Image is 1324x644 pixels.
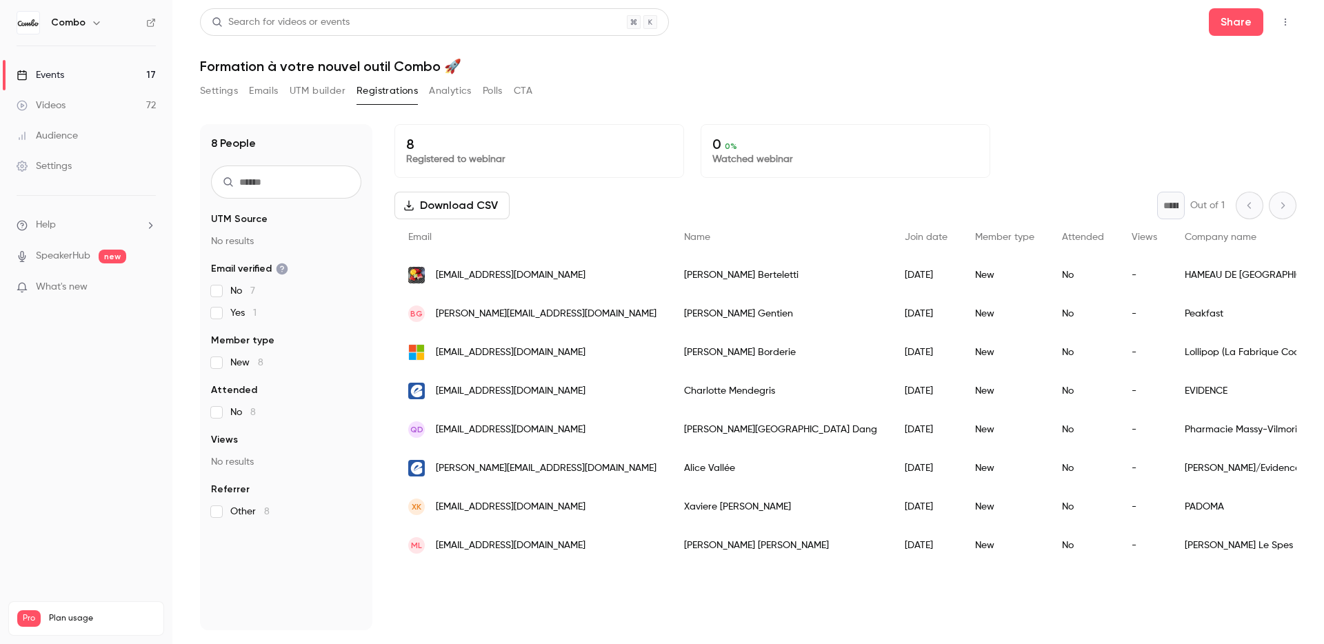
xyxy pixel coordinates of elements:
span: [PERSON_NAME][EMAIL_ADDRESS][DOMAIN_NAME] [436,461,656,476]
img: evidence.eco [408,383,425,399]
span: [EMAIL_ADDRESS][DOMAIN_NAME] [436,423,585,437]
span: Plan usage [49,613,155,624]
span: What's new [36,280,88,294]
li: help-dropdown-opener [17,218,156,232]
div: [PERSON_NAME][GEOGRAPHIC_DATA] Dang [670,410,891,449]
div: [PERSON_NAME] Berteletti [670,256,891,294]
div: [DATE] [891,372,961,410]
div: [DATE] [891,410,961,449]
img: evidence.eco [408,460,425,476]
div: - [1118,449,1171,487]
img: Combo [17,12,39,34]
span: [EMAIL_ADDRESS][DOMAIN_NAME] [436,384,585,399]
div: - [1118,333,1171,372]
span: Member type [211,334,274,348]
div: New [961,256,1048,294]
span: Company name [1185,232,1256,242]
span: No [230,405,256,419]
div: Alice Vallée [670,449,891,487]
span: 8 [250,407,256,417]
div: Xaviere [PERSON_NAME] [670,487,891,526]
span: [EMAIL_ADDRESS][DOMAIN_NAME] [436,500,585,514]
img: lameauvert.com [408,267,425,283]
p: No results [211,455,361,469]
span: Member type [975,232,1034,242]
div: [PERSON_NAME] Gentien [670,294,891,333]
div: Videos [17,99,66,112]
span: [EMAIL_ADDRESS][DOMAIN_NAME] [436,345,585,360]
span: 7 [250,286,255,296]
span: New [230,356,263,370]
span: 1 [253,308,257,318]
div: [DATE] [891,256,961,294]
span: Pro [17,610,41,627]
span: No [230,284,255,298]
p: Watched webinar [712,152,979,166]
button: Emails [249,80,278,102]
div: No [1048,410,1118,449]
span: 8 [258,358,263,368]
span: 8 [264,507,270,516]
span: UTM Source [211,212,268,226]
div: [PERSON_NAME] [PERSON_NAME] [670,526,891,565]
p: Out of 1 [1190,199,1225,212]
h1: Formation à votre nouvel outil Combo 🚀 [200,58,1296,74]
span: new [99,250,126,263]
div: [DATE] [891,487,961,526]
p: Registered to webinar [406,152,672,166]
div: No [1048,449,1118,487]
div: No [1048,487,1118,526]
div: New [961,333,1048,372]
span: Views [1132,232,1157,242]
span: 0 % [725,141,737,151]
button: Share [1209,8,1263,36]
span: Help [36,218,56,232]
div: Search for videos or events [212,15,350,30]
span: [PERSON_NAME][EMAIL_ADDRESS][DOMAIN_NAME] [436,307,656,321]
div: New [961,449,1048,487]
div: - [1118,372,1171,410]
div: [DATE] [891,294,961,333]
span: [EMAIL_ADDRESS][DOMAIN_NAME] [436,539,585,553]
span: Email verified [211,262,288,276]
div: Settings [17,159,72,173]
div: New [961,294,1048,333]
div: New [961,526,1048,565]
p: 8 [406,136,672,152]
span: BG [410,308,423,320]
a: SpeakerHub [36,249,90,263]
span: Email [408,232,432,242]
div: No [1048,372,1118,410]
h1: 8 People [211,135,256,152]
div: No [1048,526,1118,565]
div: [DATE] [891,526,961,565]
div: No [1048,294,1118,333]
p: 0 [712,136,979,152]
div: Audience [17,129,78,143]
p: No results [211,234,361,248]
div: New [961,487,1048,526]
h6: Combo [51,16,86,30]
div: New [961,410,1048,449]
div: - [1118,487,1171,526]
img: outlook.com [408,344,425,361]
button: Settings [200,80,238,102]
section: facet-groups [211,212,361,519]
span: XK [412,501,421,513]
div: New [961,372,1048,410]
button: CTA [514,80,532,102]
span: Join date [905,232,947,242]
button: Analytics [429,80,472,102]
div: [PERSON_NAME] Borderie [670,333,891,372]
div: No [1048,333,1118,372]
div: [DATE] [891,333,961,372]
div: Events [17,68,64,82]
button: Registrations [357,80,418,102]
button: UTM builder [290,80,345,102]
span: [EMAIL_ADDRESS][DOMAIN_NAME] [436,268,585,283]
div: - [1118,526,1171,565]
div: No [1048,256,1118,294]
iframe: Noticeable Trigger [139,281,156,294]
span: Views [211,433,238,447]
span: Attended [1062,232,1104,242]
